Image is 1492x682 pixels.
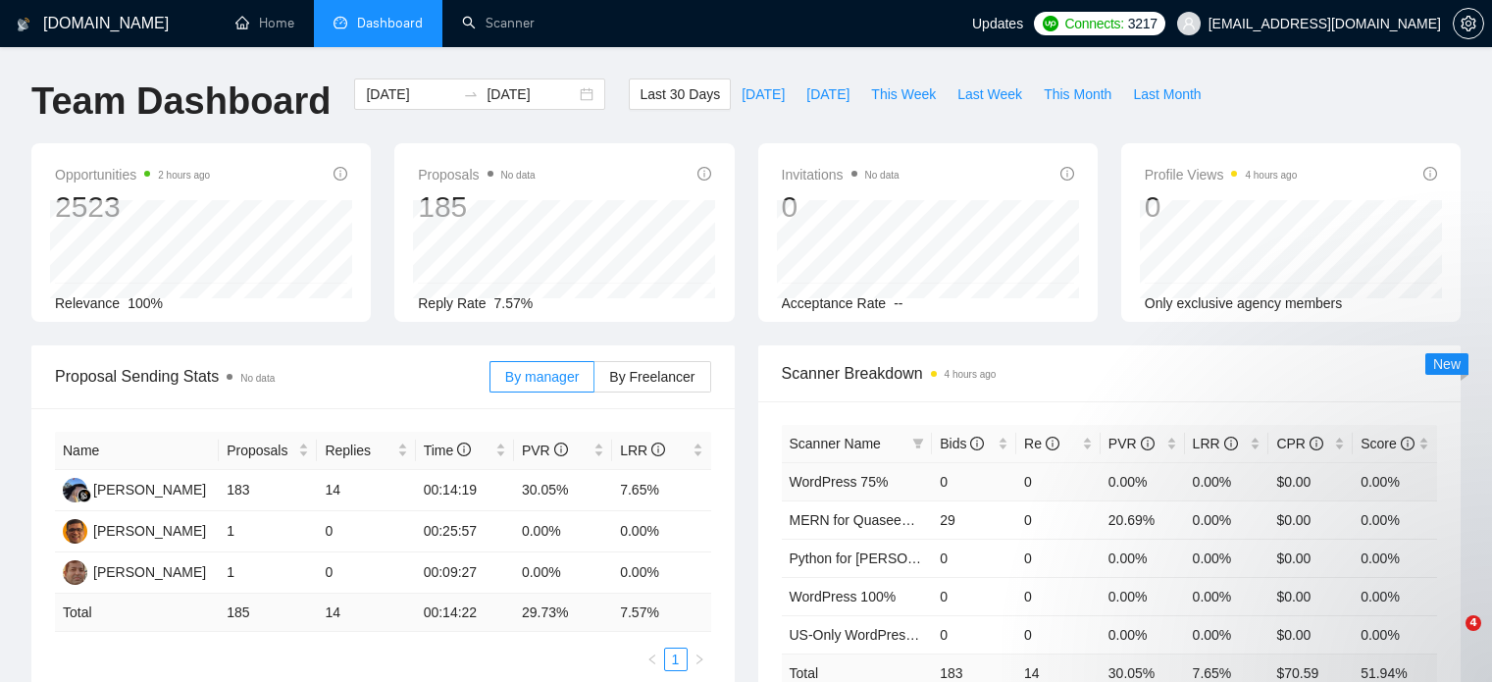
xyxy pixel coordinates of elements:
span: Proposals [227,440,294,461]
li: Previous Page [641,648,664,671]
td: 0.00% [1101,577,1185,615]
span: info-circle [457,443,471,456]
span: LRR [620,443,665,458]
span: info-circle [1141,437,1155,450]
a: US-Only WordPress 100% [790,627,952,643]
span: Updates [972,16,1023,31]
td: 0 [1016,462,1101,500]
img: AA [63,478,87,502]
a: AA[PERSON_NAME] [63,481,206,497]
span: Proposals [418,163,535,186]
td: 00:25:57 [416,511,514,552]
span: info-circle [1310,437,1323,450]
span: left [646,654,658,665]
a: setting [1453,16,1484,31]
td: 20.69% [1101,500,1185,539]
span: -- [894,295,902,311]
span: LRR [1193,436,1238,451]
span: This Month [1044,83,1111,105]
td: 0 [1016,539,1101,577]
button: This Week [860,79,947,110]
td: 0.00% [1353,462,1437,500]
span: swap-right [463,86,479,102]
td: Total [55,594,219,632]
div: 2523 [55,188,210,226]
td: $0.00 [1268,462,1353,500]
span: info-circle [970,437,984,450]
span: setting [1454,16,1483,31]
td: 30.05% [514,470,612,511]
span: Last 30 Days [640,83,720,105]
a: WordPress 75% [790,474,889,490]
td: 29.73 % [514,594,612,632]
span: Proposal Sending Stats [55,364,489,389]
td: 0.00% [1185,462,1269,500]
span: PVR [522,443,568,458]
span: CPR [1276,436,1322,451]
a: homeHome [235,15,294,31]
td: 00:09:27 [416,552,514,594]
div: [PERSON_NAME] [93,479,206,500]
td: 0.00% [612,511,710,552]
time: 4 hours ago [1245,170,1297,181]
img: upwork-logo.png [1043,16,1058,31]
a: SA[PERSON_NAME] [63,522,206,538]
td: 0 [932,462,1016,500]
a: MERN for Quaseem 100% [790,512,952,528]
span: New [1433,356,1461,372]
td: 0.00% [514,552,612,594]
span: Score [1361,436,1414,451]
span: No data [501,170,536,181]
button: setting [1453,8,1484,39]
td: 0.00% [1101,539,1185,577]
td: $0.00 [1268,615,1353,654]
span: [DATE] [806,83,849,105]
span: Bids [940,436,984,451]
input: End date [487,83,576,105]
a: Python for [PERSON_NAME] [790,551,969,566]
span: info-circle [554,443,568,456]
span: Opportunities [55,163,210,186]
div: 0 [1145,188,1298,226]
span: Last Week [957,83,1022,105]
input: Start date [366,83,455,105]
th: Name [55,432,219,470]
td: 1 [219,552,317,594]
span: Invitations [782,163,900,186]
span: Scanner Name [790,436,881,451]
a: SU[PERSON_NAME] [63,563,206,579]
span: This Week [871,83,936,105]
span: Re [1024,436,1059,451]
h1: Team Dashboard [31,79,331,125]
span: 3217 [1128,13,1158,34]
div: 185 [418,188,535,226]
span: Only exclusive agency members [1145,295,1343,311]
span: info-circle [334,167,347,181]
span: No data [865,170,900,181]
span: Connects: [1064,13,1123,34]
td: 0 [317,511,415,552]
td: 0 [1016,500,1101,539]
button: Last 30 Days [629,79,731,110]
span: right [694,654,705,665]
img: SA [63,519,87,544]
td: 0 [317,552,415,594]
div: [PERSON_NAME] [93,520,206,542]
td: 0 [932,577,1016,615]
span: Profile Views [1145,163,1298,186]
time: 2 hours ago [158,170,210,181]
span: Acceptance Rate [782,295,887,311]
td: 14 [317,470,415,511]
img: logo [17,9,30,40]
span: By Freelancer [609,369,695,385]
img: gigradar-bm.png [77,489,91,502]
span: No data [240,373,275,384]
a: WordPress 100% [790,589,897,604]
button: [DATE] [796,79,860,110]
td: 0 [1016,615,1101,654]
span: info-circle [697,167,711,181]
time: 4 hours ago [945,369,997,380]
span: info-circle [1060,167,1074,181]
span: Time [424,443,471,458]
span: to [463,86,479,102]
